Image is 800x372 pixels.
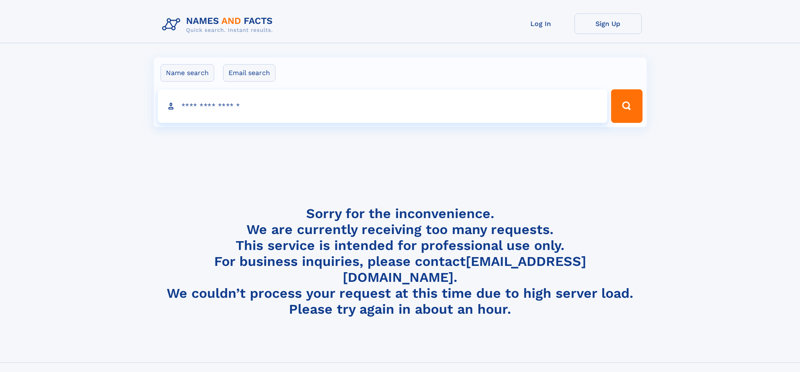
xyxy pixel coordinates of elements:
[507,13,574,34] a: Log In
[574,13,642,34] a: Sign Up
[159,13,280,36] img: Logo Names and Facts
[158,89,608,123] input: search input
[223,64,275,82] label: Email search
[160,64,214,82] label: Name search
[343,253,586,285] a: [EMAIL_ADDRESS][DOMAIN_NAME]
[611,89,642,123] button: Search Button
[159,206,642,317] h4: Sorry for the inconvenience. We are currently receiving too many requests. This service is intend...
